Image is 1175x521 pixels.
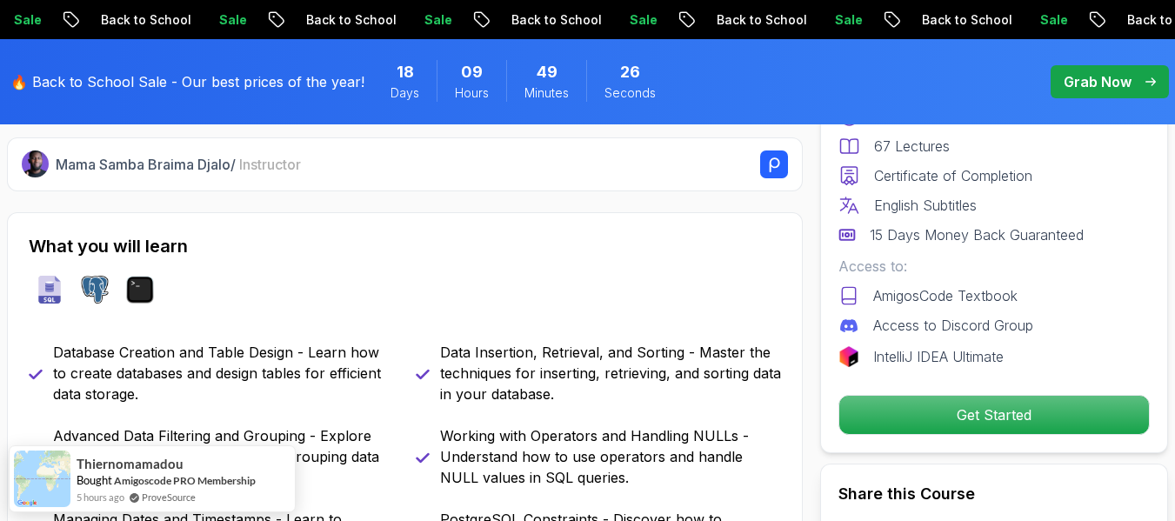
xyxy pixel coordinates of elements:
[495,11,613,29] p: Back to School
[873,285,1018,306] p: AmigosCode Textbook
[1064,71,1132,92] p: Grab Now
[838,346,859,367] img: jetbrains logo
[22,150,49,177] img: Nelson Djalo
[239,156,301,173] span: Instructor
[142,490,196,504] a: ProveSource
[524,84,569,102] span: Minutes
[461,60,483,84] span: 9 Hours
[81,276,109,304] img: postgres logo
[839,396,1149,434] p: Get Started
[391,84,419,102] span: Days
[818,11,874,29] p: Sale
[14,451,70,507] img: provesource social proof notification image
[537,60,557,84] span: 49 Minutes
[77,457,184,471] span: thiernomamadou
[613,11,669,29] p: Sale
[873,315,1033,336] p: Access to Discord Group
[397,60,414,84] span: 18 Days
[604,84,656,102] span: Seconds
[838,482,1150,506] h2: Share this Course
[126,276,154,304] img: terminal logo
[700,11,818,29] p: Back to School
[77,490,124,504] span: 5 hours ago
[905,11,1024,29] p: Back to School
[77,473,112,487] span: Bought
[440,425,782,488] p: Working with Operators and Handling NULLs - Understand how to use operators and handle NULL value...
[408,11,464,29] p: Sale
[10,71,364,92] p: 🔥 Back to School Sale - Our best prices of the year!
[838,395,1150,435] button: Get Started
[874,195,977,216] p: English Subtitles
[36,276,63,304] img: sql logo
[838,256,1150,277] p: Access to:
[1024,11,1079,29] p: Sale
[440,342,782,404] p: Data Insertion, Retrieval, and Sorting - Master the techniques for inserting, retrieving, and sor...
[56,154,301,175] p: Mama Samba Braima Djalo /
[114,474,256,487] a: Amigoscode PRO Membership
[620,60,640,84] span: 26 Seconds
[874,136,950,157] p: 67 Lectures
[870,224,1084,245] p: 15 Days Money Back Guaranteed
[873,346,1004,367] p: IntelliJ IDEA Ultimate
[84,11,203,29] p: Back to School
[874,165,1032,186] p: Certificate of Completion
[455,84,489,102] span: Hours
[53,342,395,404] p: Database Creation and Table Design - Learn how to create databases and design tables for efficien...
[53,425,395,488] p: Advanced Data Filtering and Grouping - Explore advanced methods for filtering and grouping data t...
[203,11,258,29] p: Sale
[290,11,408,29] p: Back to School
[29,234,781,258] h2: What you will learn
